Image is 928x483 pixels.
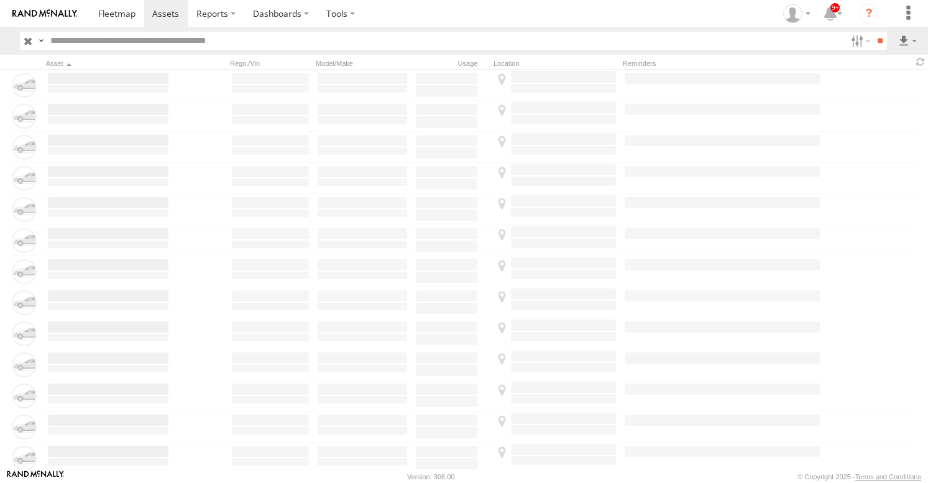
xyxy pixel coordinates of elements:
[230,59,311,68] div: Rego./Vin
[779,4,815,23] div: Zeyd Karahasanoglu
[36,32,46,50] label: Search Query
[12,9,77,18] img: rand-logo.svg
[494,59,618,68] div: Location
[913,56,928,68] span: Refresh
[407,473,454,481] div: Version: 306.00
[623,59,773,68] div: Reminders
[855,473,921,481] a: Terms and Conditions
[897,32,918,50] label: Export results as...
[46,59,170,68] div: Click to Sort
[7,471,64,483] a: Visit our Website
[846,32,873,50] label: Search Filter Options
[414,59,489,68] div: Usage
[797,473,921,481] div: © Copyright 2025 -
[316,59,409,68] div: Model/Make
[859,4,879,24] i: ?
